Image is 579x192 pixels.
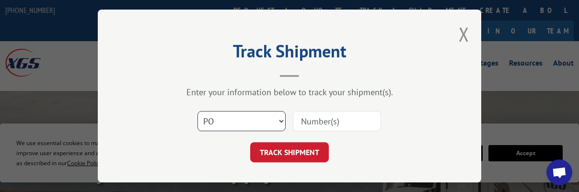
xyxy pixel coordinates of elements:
[459,22,469,47] button: Close modal
[293,111,381,131] input: Number(s)
[250,142,329,162] button: TRACK SHIPMENT
[146,87,433,98] div: Enter your information below to track your shipment(s).
[546,159,572,185] div: Open chat
[146,45,433,63] h2: Track Shipment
